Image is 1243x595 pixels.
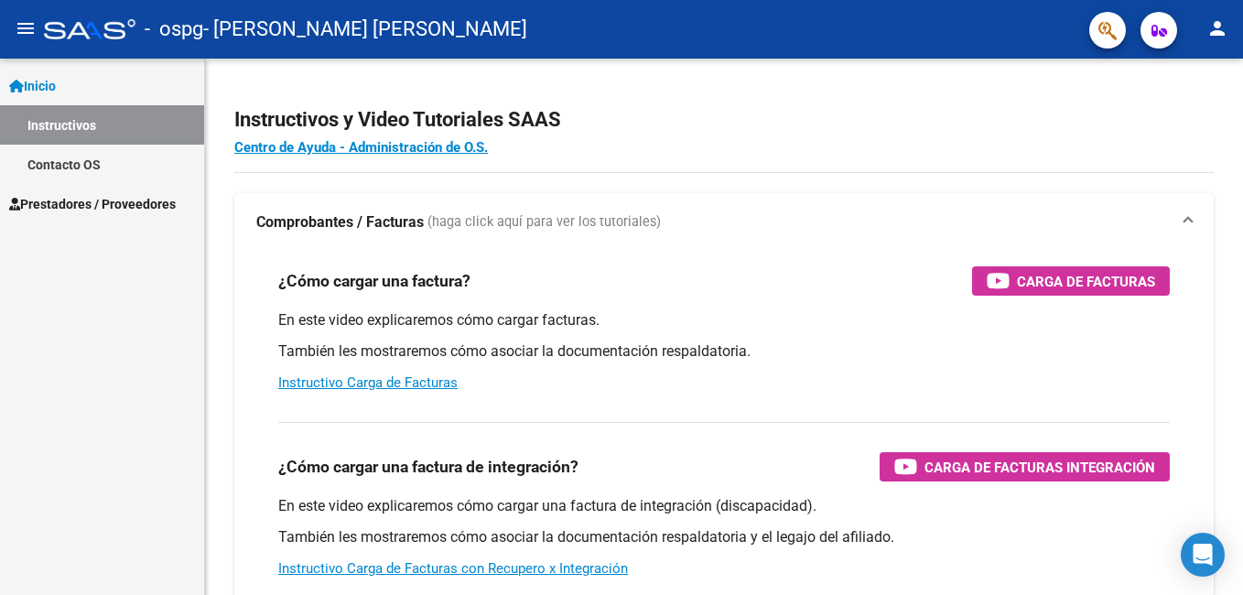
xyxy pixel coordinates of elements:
[9,76,56,96] span: Inicio
[203,9,527,49] span: - [PERSON_NAME] [PERSON_NAME]
[278,341,1170,362] p: También les mostraremos cómo asociar la documentación respaldatoria.
[278,268,470,294] h3: ¿Cómo cargar una factura?
[278,560,628,577] a: Instructivo Carga de Facturas con Recupero x Integración
[278,496,1170,516] p: En este video explicaremos cómo cargar una factura de integración (discapacidad).
[1017,270,1155,293] span: Carga de Facturas
[234,193,1214,252] mat-expansion-panel-header: Comprobantes / Facturas (haga click aquí para ver los tutoriales)
[427,212,661,233] span: (haga click aquí para ver los tutoriales)
[278,310,1170,330] p: En este video explicaremos cómo cargar facturas.
[278,527,1170,547] p: También les mostraremos cómo asociar la documentación respaldatoria y el legajo del afiliado.
[1181,533,1225,577] div: Open Intercom Messenger
[234,103,1214,137] h2: Instructivos y Video Tutoriales SAAS
[9,194,176,214] span: Prestadores / Proveedores
[234,139,488,156] a: Centro de Ayuda - Administración de O.S.
[278,454,578,480] h3: ¿Cómo cargar una factura de integración?
[278,374,458,391] a: Instructivo Carga de Facturas
[972,266,1170,296] button: Carga de Facturas
[1206,17,1228,39] mat-icon: person
[15,17,37,39] mat-icon: menu
[924,456,1155,479] span: Carga de Facturas Integración
[880,452,1170,481] button: Carga de Facturas Integración
[145,9,203,49] span: - ospg
[256,212,424,233] strong: Comprobantes / Facturas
